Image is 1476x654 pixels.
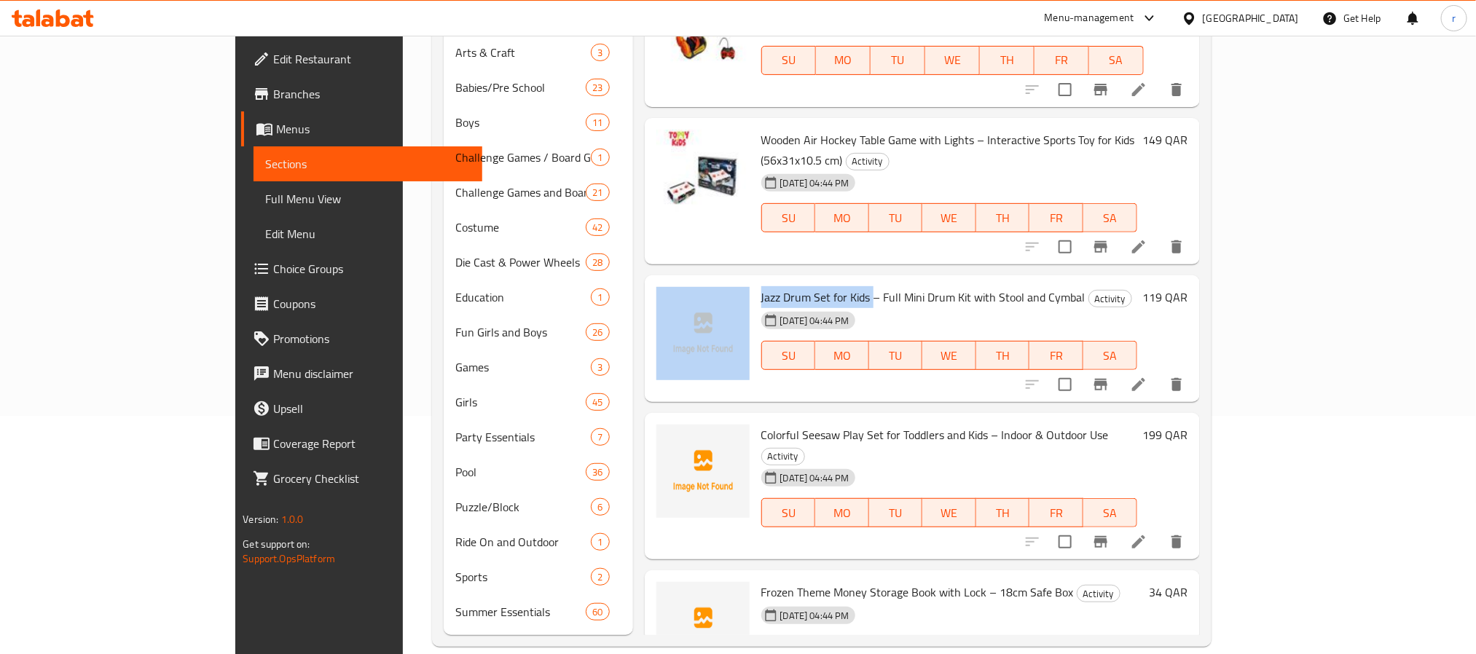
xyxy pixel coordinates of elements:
button: WE [922,203,976,232]
span: Ride On and Outdoor [455,533,591,551]
span: TU [876,50,919,71]
a: Edit menu item [1130,238,1147,256]
div: Activity [846,153,890,170]
span: Puzzle/Block [455,498,591,516]
button: delete [1159,524,1194,559]
span: SA [1089,208,1131,229]
span: TU [875,208,917,229]
a: Edit menu item [1130,533,1147,551]
span: Challenge Games / Board Games [455,149,591,166]
button: Branch-specific-item [1083,524,1118,559]
span: Games [455,358,591,376]
span: SU [768,503,809,524]
span: Promotions [273,330,470,347]
span: Girls [455,393,586,411]
div: items [591,568,609,586]
div: items [586,603,609,620]
h6: 34 QAR [1150,582,1188,602]
span: Jazz Drum Set for Kids – Full Mini Drum Kit with Stool and Cymbal [761,286,1086,308]
div: Challenge Games and Board Games [455,184,586,201]
div: Challenge Games / Board Games1 [444,140,632,175]
span: Costume [455,218,586,236]
div: Fun Girls and Boys [455,323,586,341]
span: [DATE] 04:44 PM [774,314,855,328]
div: Babies/Pre School23 [444,70,632,105]
div: items [591,44,609,61]
div: Arts & Craft3 [444,35,632,70]
button: TU [869,498,923,527]
span: WE [928,345,970,366]
span: MO [821,208,863,229]
span: [DATE] 04:44 PM [774,471,855,485]
div: Boys [455,114,586,131]
a: Promotions [241,321,482,356]
div: Die Cast & Power Wheels [455,253,586,271]
h6: 149 QAR [1143,130,1188,150]
span: Sports [455,568,591,586]
button: SU [761,498,815,527]
span: 1 [592,291,608,304]
button: TH [976,498,1030,527]
span: Menus [276,120,470,138]
span: 3 [592,46,608,60]
button: TU [871,46,925,75]
div: items [586,79,609,96]
span: [DATE] 04:44 PM [774,176,855,190]
span: SA [1089,503,1131,524]
span: WE [931,50,974,71]
div: Costume42 [444,210,632,245]
div: Die Cast & Power Wheels28 [444,245,632,280]
button: MO [815,341,869,370]
div: items [591,498,609,516]
a: Branches [241,76,482,111]
button: SA [1083,341,1137,370]
img: Jazz Drum Set for Kids – Full Mini Drum Kit with Stool and Cymbal [656,287,750,380]
div: items [586,463,609,481]
span: TU [875,345,917,366]
button: SA [1083,498,1137,527]
div: Challenge Games and Board Games21 [444,175,632,210]
span: WE [928,503,970,524]
div: Games3 [444,350,632,385]
span: Sections [265,155,470,173]
img: Colorful Seesaw Play Set for Toddlers and Kids – Indoor & Outdoor Use [656,425,750,518]
div: Girls45 [444,385,632,419]
div: items [586,393,609,411]
div: Arts & Craft [455,44,591,61]
span: Menu disclaimer [273,365,470,382]
span: Babies/Pre School [455,79,586,96]
span: SU [768,345,809,366]
span: FR [1035,345,1077,366]
div: Boys11 [444,105,632,140]
a: Menu disclaimer [241,356,482,391]
button: FR [1029,498,1083,527]
span: FR [1035,503,1077,524]
button: SA [1089,46,1144,75]
div: items [591,533,609,551]
a: Edit menu item [1130,376,1147,393]
h6: 119 QAR [1143,287,1188,307]
span: 7 [592,430,608,444]
span: 6 [592,500,608,514]
button: MO [816,46,871,75]
button: SA [1083,203,1137,232]
div: Pool [455,463,586,481]
span: TH [982,208,1024,229]
div: Party Essentials7 [444,419,632,454]
a: Choice Groups [241,251,482,286]
div: Ride On and Outdoor1 [444,524,632,559]
button: SU [761,46,817,75]
div: Activity [1077,585,1120,602]
span: 1 [592,151,608,165]
div: Sports2 [444,559,632,594]
span: Activity [1077,586,1120,602]
a: Upsell [241,391,482,426]
div: Activity [1088,290,1132,307]
span: Choice Groups [273,260,470,277]
span: TH [986,50,1029,71]
span: 11 [586,116,608,130]
div: Activity [761,448,805,465]
span: Colorful Seesaw Play Set for Toddlers and Kids – Indoor & Outdoor Use [761,424,1109,446]
span: TH [982,503,1024,524]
